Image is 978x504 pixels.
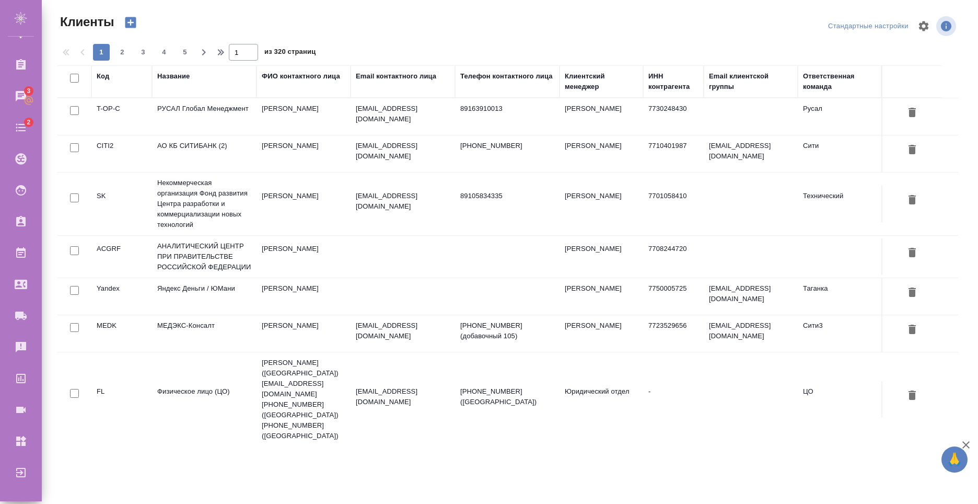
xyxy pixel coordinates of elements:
td: Технический [798,186,881,222]
div: ИНН контрагента [648,71,698,92]
span: 4 [156,47,172,58]
td: [PERSON_NAME] [560,135,643,172]
td: Некоммерческая организация Фонд развития Центра разработки и коммерциализации новых технологий [152,173,257,235]
p: [PHONE_NUMBER] ([GEOGRAPHIC_DATA]) [460,386,554,407]
span: 3 [135,47,152,58]
td: АНАЛИТИЧЕСКИЙ ЦЕНТР ПРИ ПРАВИТЕЛЬСТВЕ РОССИЙСКОЙ ФЕДЕРАЦИИ [152,236,257,278]
div: Email клиентской группы [709,71,793,92]
span: 3 [20,86,37,96]
td: РУСАЛ Глобал Менеджмент [152,98,257,135]
td: T-OP-C [91,98,152,135]
span: Настроить таблицу [911,14,936,39]
div: Ответственная команда [803,71,876,92]
a: 2 [3,114,39,141]
td: SK [91,186,152,222]
td: 7710401987 [643,135,704,172]
button: Удалить [903,283,921,303]
div: Телефон контактного лица [460,71,553,82]
button: Удалить [903,191,921,210]
td: Yandex [91,278,152,315]
button: Удалить [903,104,921,123]
td: [PERSON_NAME] [257,278,351,315]
td: [PERSON_NAME] [560,278,643,315]
button: Удалить [903,141,921,160]
td: [PERSON_NAME] [257,186,351,222]
td: 7723529656 [643,315,704,352]
p: [PHONE_NUMBER] [460,141,554,151]
td: ЦО [798,381,881,418]
button: Удалить [903,244,921,263]
span: Клиенты [57,14,114,30]
p: [EMAIL_ADDRESS][DOMAIN_NAME] [356,141,450,162]
span: 2 [114,47,131,58]
td: [PERSON_NAME] [560,238,643,275]
td: 7730248430 [643,98,704,135]
td: [PERSON_NAME] [560,98,643,135]
td: 7750005725 [643,278,704,315]
td: АО КБ СИТИБАНК (2) [152,135,257,172]
td: [PERSON_NAME] [257,98,351,135]
td: - [643,381,704,418]
td: MEDK [91,315,152,352]
span: 2 [20,117,37,128]
td: Сити [798,135,881,172]
button: 4 [156,44,172,61]
p: [EMAIL_ADDRESS][DOMAIN_NAME] [356,104,450,124]
button: 2 [114,44,131,61]
td: Сити3 [798,315,881,352]
p: [EMAIL_ADDRESS][DOMAIN_NAME] [356,320,450,341]
button: Создать [118,14,143,31]
td: CITI2 [91,135,152,172]
div: split button [825,18,911,35]
td: Таганка [798,278,881,315]
td: Русал [798,98,881,135]
div: Клиентский менеджер [565,71,638,92]
td: Яндекс Деньги / ЮМани [152,278,257,315]
a: 3 [3,83,39,109]
td: [EMAIL_ADDRESS][DOMAIN_NAME] [704,315,798,352]
td: [PERSON_NAME] [560,186,643,222]
td: [PERSON_NAME] [257,135,351,172]
td: Юридический отдел [560,381,643,418]
td: [EMAIL_ADDRESS][DOMAIN_NAME] [704,278,798,315]
span: из 320 страниц [264,45,316,61]
td: [PERSON_NAME] ([GEOGRAPHIC_DATA]) [EMAIL_ADDRESS][DOMAIN_NAME] [PHONE_NUMBER] ([GEOGRAPHIC_DATA])... [257,352,351,446]
p: [EMAIL_ADDRESS][DOMAIN_NAME] [356,386,450,407]
td: FL [91,381,152,418]
p: [PHONE_NUMBER] (добавочный 105) [460,320,554,341]
p: [EMAIL_ADDRESS][DOMAIN_NAME] [356,191,450,212]
div: Email контактного лица [356,71,436,82]
div: Код [97,71,109,82]
span: Посмотреть информацию [936,16,958,36]
td: [PERSON_NAME] [257,238,351,275]
td: [EMAIL_ADDRESS][DOMAIN_NAME] [704,135,798,172]
td: ACGRF [91,238,152,275]
button: Удалить [903,320,921,340]
td: 7708244720 [643,238,704,275]
button: 5 [177,44,193,61]
button: 🙏 [941,446,968,473]
button: 3 [135,44,152,61]
td: 7701058410 [643,186,704,222]
td: [PERSON_NAME] [560,315,643,352]
td: МЕДЭКС-Консалт [152,315,257,352]
td: [PERSON_NAME] [257,315,351,352]
div: ФИО контактного лица [262,71,340,82]
p: 89105834335 [460,191,554,201]
div: Название [157,71,190,82]
span: 5 [177,47,193,58]
button: Удалить [903,386,921,406]
td: Физическое лицо (ЦО) [152,381,257,418]
p: 89163910013 [460,104,554,114]
span: 🙏 [946,449,963,471]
